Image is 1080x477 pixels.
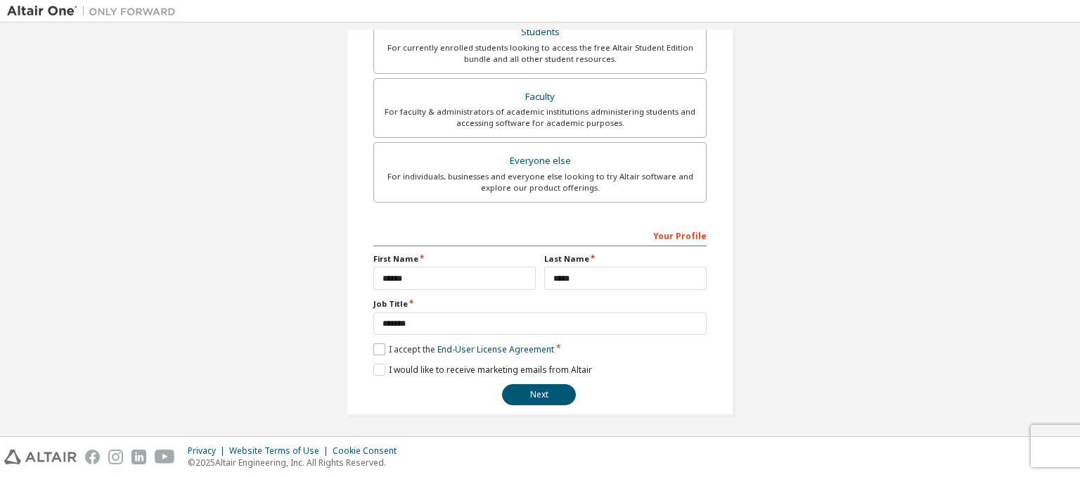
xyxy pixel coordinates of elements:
[544,253,707,265] label: Last Name
[155,450,175,464] img: youtube.svg
[131,450,146,464] img: linkedin.svg
[382,42,697,65] div: For currently enrolled students looking to access the free Altair Student Edition bundle and all ...
[373,364,592,376] label: I would like to receive marketing emails from Altair
[502,384,576,405] button: Next
[7,4,183,18] img: Altair One
[382,23,697,42] div: Students
[373,343,554,355] label: I accept the
[333,445,405,457] div: Cookie Consent
[373,253,536,265] label: First Name
[382,171,697,193] div: For individuals, businesses and everyone else looking to try Altair software and explore our prod...
[108,450,123,464] img: instagram.svg
[373,298,707,310] label: Job Title
[373,224,707,246] div: Your Profile
[188,445,229,457] div: Privacy
[382,87,697,107] div: Faculty
[382,151,697,171] div: Everyone else
[229,445,333,457] div: Website Terms of Use
[382,106,697,129] div: For faculty & administrators of academic institutions administering students and accessing softwa...
[437,343,554,355] a: End-User License Agreement
[4,450,77,464] img: altair_logo.svg
[188,457,405,469] p: © 2025 Altair Engineering, Inc. All Rights Reserved.
[85,450,100,464] img: facebook.svg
